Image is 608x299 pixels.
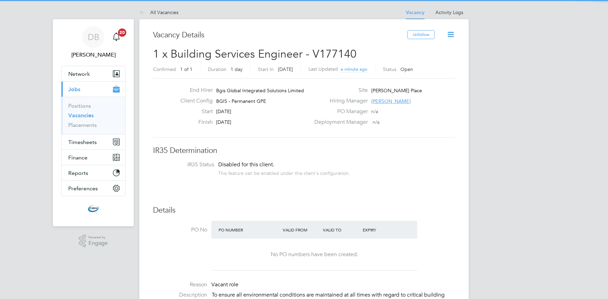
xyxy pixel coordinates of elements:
span: [PERSON_NAME] [371,98,411,104]
a: Vacancy [406,10,424,15]
label: Site [310,87,368,94]
span: Vacant role [211,281,238,288]
button: Timesheets [61,134,125,149]
span: Timesheets [68,139,97,145]
span: DB [88,33,99,41]
div: Expiry [361,224,401,236]
span: Finance [68,154,87,161]
label: Reason [153,281,207,288]
span: 1 day [231,66,243,72]
h3: Details [153,205,455,215]
div: Valid To [321,224,361,236]
nav: Main navigation [53,19,134,226]
span: Engage [89,240,108,246]
button: Network [61,66,125,81]
button: Reports [61,165,125,180]
label: Description [153,291,207,299]
div: Jobs [61,97,125,134]
label: Start [175,108,213,115]
label: Hiring Manager [310,97,368,105]
span: [DATE] [216,108,231,115]
span: Bgis Global Integrated Solutions Limited [216,87,304,94]
img: cbwstaffingsolutions-logo-retina.png [88,203,99,214]
span: Jobs [68,86,80,93]
span: a minute ago [341,66,367,72]
a: Placements [68,122,97,128]
label: Status [383,66,396,72]
a: Go to home page [61,203,126,214]
div: PO Number [217,224,281,236]
span: n/a [373,119,379,125]
label: Last Updated [308,66,338,72]
label: Confirmed [153,66,176,72]
a: Positions [68,103,91,109]
div: Valid From [281,224,321,236]
span: [DATE] [278,66,293,72]
a: Vacancies [68,112,94,119]
label: PO No [153,226,207,234]
span: Open [400,66,413,72]
label: Start In [258,66,274,72]
button: Jobs [61,82,125,97]
span: n/a [371,108,378,115]
span: 1 of 1 [180,66,192,72]
label: Client Config [175,97,213,105]
a: Powered byEngage [79,235,108,248]
span: BGIS - Permanent GPE [216,98,266,104]
a: DB[PERSON_NAME] [61,26,126,59]
button: Finance [61,150,125,165]
label: PO Manager [310,108,368,115]
button: Unfollow [407,30,435,39]
h3: Vacancy Details [153,30,407,40]
span: Powered by [89,235,108,240]
label: End Hirer [175,87,213,94]
div: No PO numbers have been created. [218,251,410,258]
a: All Vacancies [139,9,178,15]
a: Activity Logs [435,9,463,15]
span: 20 [118,28,126,37]
span: Reports [68,170,88,176]
span: [PERSON_NAME] Place [371,87,422,94]
div: This feature can be enabled under this client's configuration. [218,168,350,176]
a: 20 [109,26,123,48]
span: Daniel Barber [61,51,126,59]
label: Duration [208,66,226,72]
span: Network [68,71,90,77]
span: Preferences [68,185,98,192]
label: Finish [175,119,213,126]
button: Preferences [61,181,125,196]
label: Deployment Manager [310,119,368,126]
span: 1 x Building Services Engineer - V177140 [153,47,356,61]
label: IR35 Status [160,161,214,168]
span: Disabled for this client. [218,161,274,168]
span: [DATE] [216,119,231,125]
h3: IR35 Determination [153,146,455,156]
